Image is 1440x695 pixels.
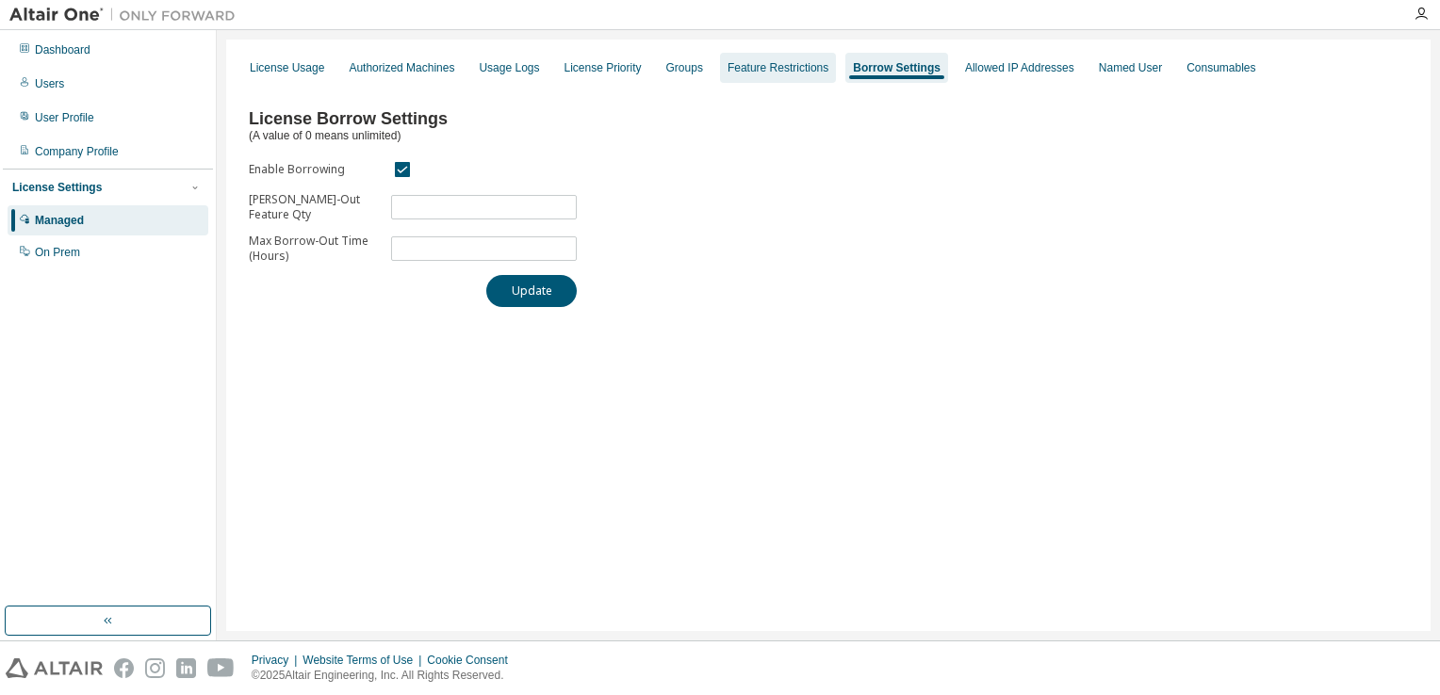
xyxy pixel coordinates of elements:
div: Website Terms of Use [303,653,427,668]
img: facebook.svg [114,658,134,678]
div: Authorized Machines [349,60,454,75]
div: Dashboard [35,42,90,57]
div: On Prem [35,245,80,260]
label: Enable Borrowing [249,162,380,177]
img: youtube.svg [207,658,235,678]
div: User Profile [35,110,94,125]
div: License Priority [565,60,642,75]
div: Feature Restrictions [728,60,828,75]
label: Max Borrow-Out Time (Hours) [249,234,380,264]
div: Borrow Settings [853,60,941,75]
img: Altair One [9,6,245,24]
button: Update [486,275,577,307]
img: instagram.svg [145,658,165,678]
div: License Settings [12,180,102,195]
div: Groups [666,60,703,75]
div: Allowed IP Addresses [965,60,1074,75]
div: Named User [1099,60,1162,75]
img: linkedin.svg [176,658,196,678]
div: Consumables [1186,60,1255,75]
div: License Usage [250,60,324,75]
div: Managed [35,213,84,228]
p: © 2025 Altair Engineering, Inc. All Rights Reserved. [252,668,519,684]
div: Users [35,76,64,91]
div: Cookie Consent [427,653,518,668]
div: Privacy [252,653,303,668]
div: Company Profile [35,144,119,159]
label: [PERSON_NAME]-Out Feature Qty [249,192,380,222]
span: License Borrow Settings [249,109,448,128]
span: (A value of 0 means unlimited) [249,129,401,142]
img: altair_logo.svg [6,658,103,678]
div: Usage Logs [479,60,539,75]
